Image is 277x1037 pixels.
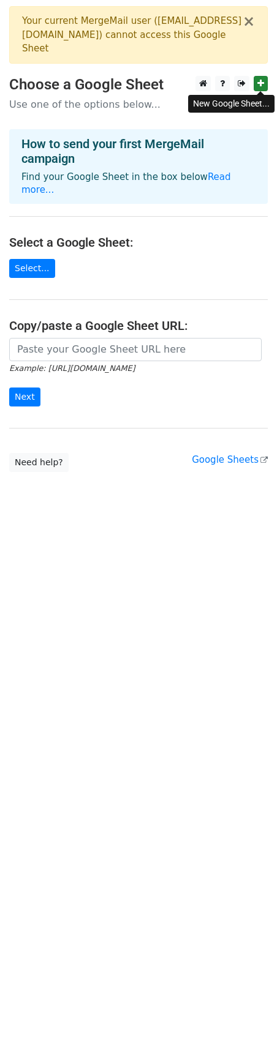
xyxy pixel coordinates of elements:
p: Use one of the options below... [9,98,268,111]
input: Paste your Google Sheet URL here [9,338,262,361]
input: Next [9,387,40,406]
button: × [243,14,255,29]
a: Need help? [9,453,69,472]
h4: Copy/paste a Google Sheet URL: [9,318,268,333]
small: Example: [URL][DOMAIN_NAME] [9,364,135,373]
h3: Choose a Google Sheet [9,76,268,94]
a: Google Sheets [192,454,268,465]
div: Your current MergeMail user ( [EMAIL_ADDRESS][DOMAIN_NAME] ) cannot access this Google Sheet [22,14,243,56]
p: Find your Google Sheet in the box below [21,171,256,197]
a: Read more... [21,171,231,195]
h4: How to send your first MergeMail campaign [21,137,256,166]
iframe: Chat Widget [216,978,277,1037]
a: Select... [9,259,55,278]
div: New Google Sheet... [188,95,275,113]
h4: Select a Google Sheet: [9,235,268,250]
